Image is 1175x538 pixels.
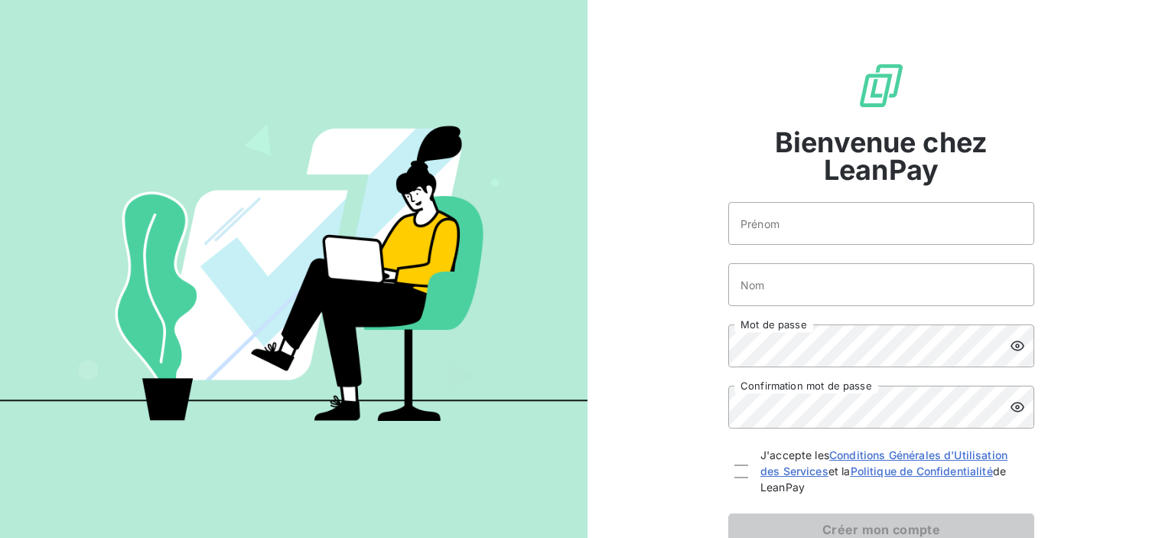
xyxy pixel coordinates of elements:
img: logo sigle [857,61,906,110]
span: Bienvenue chez LeanPay [728,129,1034,184]
a: Conditions Générales d'Utilisation des Services [760,448,1007,478]
span: J'accepte les et la de LeanPay [760,447,1028,495]
input: placeholder [728,263,1034,306]
input: placeholder [728,202,1034,245]
a: Politique de Confidentialité [851,465,993,478]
